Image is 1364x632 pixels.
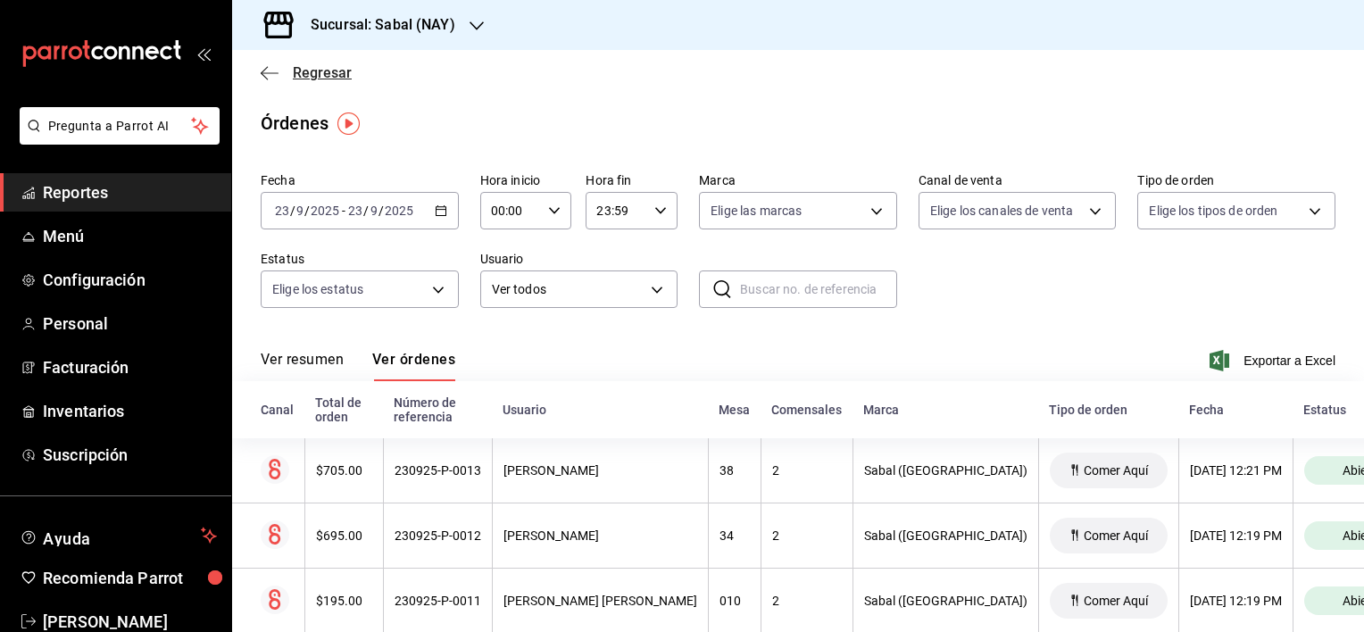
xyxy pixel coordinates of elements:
div: Usuario [503,403,697,417]
span: Reportes [43,180,217,204]
div: [DATE] 12:19 PM [1190,528,1282,543]
button: Exportar a Excel [1213,350,1335,371]
div: [PERSON_NAME] [PERSON_NAME] [503,594,697,608]
span: / [290,204,295,218]
span: Pregunta a Parrot AI [48,117,192,136]
label: Hora fin [586,174,678,187]
span: Comer Aquí [1077,528,1155,543]
div: Sabal ([GEOGRAPHIC_DATA]) [864,463,1027,478]
h3: Sucursal: Sabal (NAY) [296,14,455,36]
button: Ver resumen [261,351,344,381]
span: / [304,204,310,218]
div: [PERSON_NAME] [503,528,697,543]
span: Suscripción [43,443,217,467]
label: Estatus [261,253,459,265]
button: Regresar [261,64,352,81]
div: Órdenes [261,110,329,137]
label: Canal de venta [919,174,1117,187]
input: Buscar no. de referencia [740,271,897,307]
span: Regresar [293,64,352,81]
label: Hora inicio [480,174,572,187]
span: Comer Aquí [1077,463,1155,478]
div: Mesa [719,403,750,417]
div: 230925-P-0011 [395,594,481,608]
input: -- [370,204,378,218]
label: Marca [699,174,897,187]
label: Fecha [261,174,459,187]
div: Sabal ([GEOGRAPHIC_DATA]) [864,594,1027,608]
input: -- [295,204,304,218]
div: [DATE] 12:19 PM [1190,594,1282,608]
span: Menú [43,224,217,248]
div: 2 [772,463,842,478]
span: Personal [43,312,217,336]
label: Tipo de orden [1137,174,1335,187]
span: - [342,204,345,218]
div: Canal [261,403,294,417]
div: $695.00 [316,528,372,543]
span: Configuración [43,268,217,292]
div: Número de referencia [394,395,481,424]
button: Pregunta a Parrot AI [20,107,220,145]
label: Usuario [480,253,678,265]
div: 34 [719,528,750,543]
div: $705.00 [316,463,372,478]
div: 010 [719,594,750,608]
span: Facturación [43,355,217,379]
div: Sabal ([GEOGRAPHIC_DATA]) [864,528,1027,543]
span: Recomienda Parrot [43,566,217,590]
span: Elige los tipos de orden [1149,202,1277,220]
button: open_drawer_menu [196,46,211,61]
button: Ver órdenes [372,351,455,381]
span: / [363,204,369,218]
span: Ver todos [492,280,645,299]
div: Marca [863,403,1027,417]
img: Tooltip marker [337,112,360,135]
div: 230925-P-0013 [395,463,481,478]
span: / [378,204,384,218]
span: Comer Aquí [1077,594,1155,608]
input: -- [347,204,363,218]
div: [PERSON_NAME] [503,463,697,478]
div: Total de orden [315,395,372,424]
span: Inventarios [43,399,217,423]
span: Elige los estatus [272,280,363,298]
div: navigation tabs [261,351,455,381]
span: Elige los canales de venta [930,202,1073,220]
span: Elige las marcas [711,202,802,220]
div: 2 [772,594,842,608]
input: ---- [384,204,414,218]
div: 38 [719,463,750,478]
input: -- [274,204,290,218]
div: 2 [772,528,842,543]
div: [DATE] 12:21 PM [1190,463,1282,478]
div: 230925-P-0012 [395,528,481,543]
span: Ayuda [43,525,194,546]
div: $195.00 [316,594,372,608]
div: Comensales [771,403,842,417]
div: Tipo de orden [1049,403,1168,417]
a: Pregunta a Parrot AI [12,129,220,148]
div: Fecha [1189,403,1282,417]
input: ---- [310,204,340,218]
